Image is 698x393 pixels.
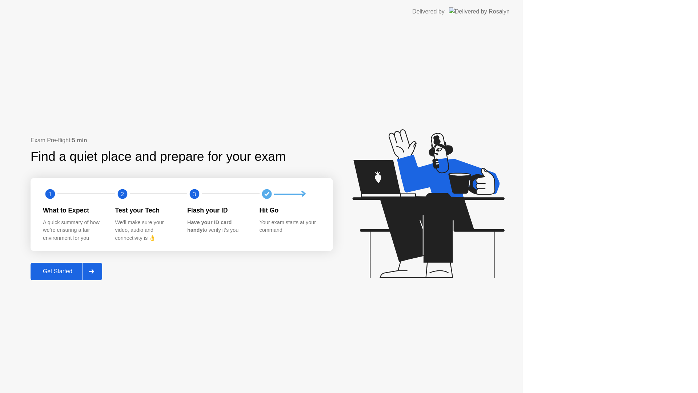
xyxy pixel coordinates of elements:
[260,206,320,215] div: Hit Go
[49,191,52,198] text: 1
[115,219,176,242] div: We’ll make sure your video, audio and connectivity is 👌
[31,263,102,280] button: Get Started
[31,147,287,166] div: Find a quiet place and prepare for your exam
[412,7,445,16] div: Delivered by
[43,219,104,242] div: A quick summary of how we’re ensuring a fair environment for you
[72,137,87,143] b: 5 min
[115,206,176,215] div: Test your Tech
[43,206,104,215] div: What to Expect
[31,136,333,145] div: Exam Pre-flight:
[121,191,124,198] text: 2
[33,268,83,275] div: Get Started
[187,219,248,234] div: to verify it’s you
[187,206,248,215] div: Flash your ID
[260,219,320,234] div: Your exam starts at your command
[449,7,510,16] img: Delivered by Rosalyn
[193,191,196,198] text: 3
[187,219,232,233] b: Have your ID card handy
